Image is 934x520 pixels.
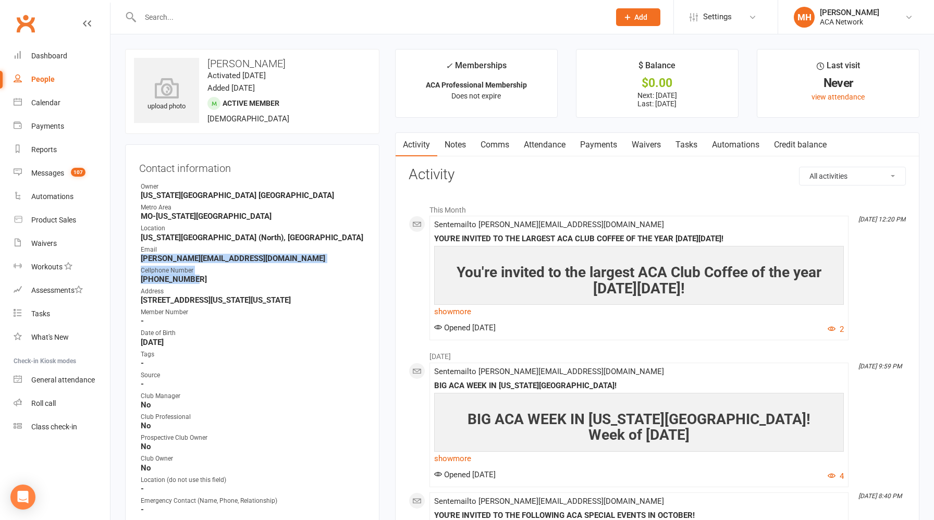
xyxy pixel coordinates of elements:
[141,328,365,338] div: Date of Birth
[434,470,496,479] span: Opened [DATE]
[139,158,365,174] h3: Contact information
[31,52,67,60] div: Dashboard
[141,182,365,192] div: Owner
[434,304,844,319] a: show more
[634,13,647,21] span: Add
[141,505,365,514] strong: -
[588,426,690,443] span: Week of [DATE]
[434,234,844,243] div: YOU'RE INVITED TO THE LARGEST ACA CLUB COFFEE OF THE YEAR [DATE][DATE]!
[141,212,365,221] strong: MO-[US_STATE][GEOGRAPHIC_DATA]
[812,93,865,101] a: view attendance
[573,133,624,157] a: Payments
[141,412,365,422] div: Club Professional
[703,5,732,29] span: Settings
[446,59,507,78] div: Memberships
[409,345,906,362] li: [DATE]
[141,454,365,464] div: Club Owner
[616,8,660,26] button: Add
[31,75,55,83] div: People
[10,485,35,510] div: Open Intercom Messenger
[437,133,473,157] a: Notes
[457,264,821,297] span: You're invited to the largest ACA Club Coffee of the year [DATE][DATE]!
[858,363,902,370] i: [DATE] 9:59 PM
[31,309,50,318] div: Tasks
[141,433,365,443] div: Prospective Club Owner
[828,323,844,336] button: 2
[434,511,844,520] div: YOU'RE INVITED TO THE FOLLOWING ACA SPECIAL EVENTS IN OCTOBER!
[134,78,199,112] div: upload photo
[141,295,365,305] strong: [STREET_ADDRESS][US_STATE][US_STATE]
[434,220,664,229] span: Sent email to [PERSON_NAME][EMAIL_ADDRESS][DOMAIN_NAME]
[14,68,110,91] a: People
[468,411,810,428] span: BIG ACA WEEK IN [US_STATE][GEOGRAPHIC_DATA]!
[434,497,664,506] span: Sent email to [PERSON_NAME][EMAIL_ADDRESS][DOMAIN_NAME]
[705,133,767,157] a: Automations
[767,78,910,89] div: Never
[141,266,365,276] div: Cellphone Number
[31,169,64,177] div: Messages
[14,115,110,138] a: Payments
[624,133,668,157] a: Waivers
[473,133,517,157] a: Comms
[141,391,365,401] div: Club Manager
[14,232,110,255] a: Waivers
[31,399,56,407] div: Roll call
[31,376,95,384] div: General attendance
[223,99,279,107] span: Active member
[517,133,573,157] a: Attendance
[14,185,110,208] a: Automations
[31,216,76,224] div: Product Sales
[141,442,365,451] strong: No
[14,415,110,439] a: Class kiosk mode
[14,302,110,326] a: Tasks
[141,275,365,284] strong: [PHONE_NUMBER]
[31,192,73,201] div: Automations
[767,133,834,157] a: Credit balance
[820,8,879,17] div: [PERSON_NAME]
[207,83,255,93] time: Added [DATE]
[141,484,365,493] strong: -
[434,451,844,466] a: show more
[207,71,266,80] time: Activated [DATE]
[409,167,906,183] h3: Activity
[13,10,39,36] a: Clubworx
[141,316,365,326] strong: -
[141,233,365,242] strong: [US_STATE][GEOGRAPHIC_DATA] (North), [GEOGRAPHIC_DATA]
[141,287,365,296] div: Address
[31,423,77,431] div: Class check-in
[31,263,63,271] div: Workouts
[434,367,664,376] span: Sent email to [PERSON_NAME][EMAIL_ADDRESS][DOMAIN_NAME]
[141,338,365,347] strong: [DATE]
[409,199,906,216] li: This Month
[141,224,365,233] div: Location
[794,7,815,28] div: MH
[141,496,365,506] div: Emergency Contact (Name, Phone, Relationship)
[817,59,860,78] div: Last visit
[141,307,365,317] div: Member Number
[31,333,69,341] div: What's New
[434,381,844,390] div: BIG ACA WEEK IN [US_STATE][GEOGRAPHIC_DATA]!
[31,286,83,294] div: Assessments
[31,239,57,247] div: Waivers
[141,421,365,430] strong: No
[141,463,365,473] strong: No
[14,138,110,162] a: Reports
[141,379,365,389] strong: -
[141,203,365,213] div: Metro Area
[14,208,110,232] a: Product Sales
[137,10,603,24] input: Search...
[446,61,452,71] i: ✓
[141,475,365,485] div: Location (do not use this field)
[31,98,60,107] div: Calendar
[31,122,64,130] div: Payments
[14,279,110,302] a: Assessments
[451,92,501,100] span: Does not expire
[207,114,289,123] span: [DEMOGRAPHIC_DATA]
[141,358,365,368] strong: -
[828,470,844,482] button: 4
[141,370,365,380] div: Source
[858,492,902,500] i: [DATE] 8:40 PM
[71,168,85,177] span: 107
[14,255,110,279] a: Workouts
[141,350,365,360] div: Tags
